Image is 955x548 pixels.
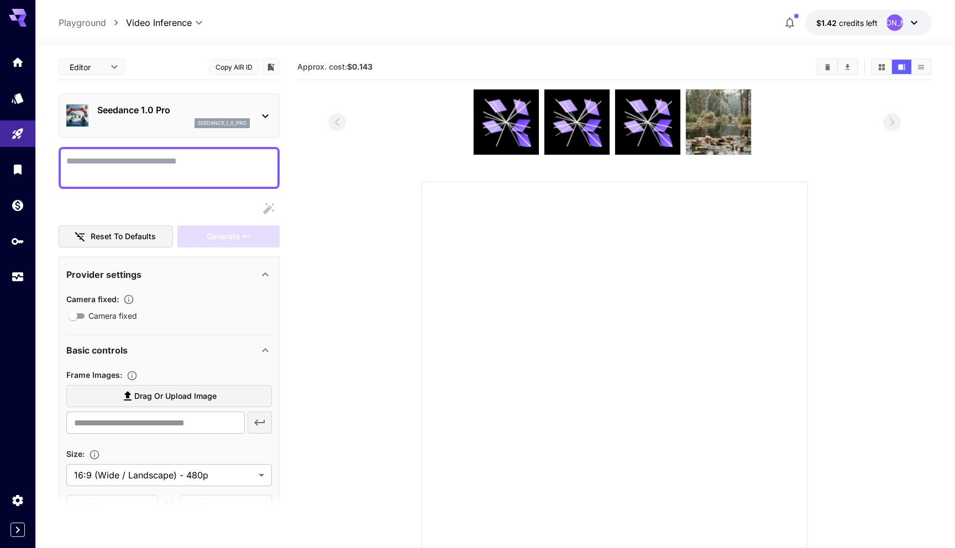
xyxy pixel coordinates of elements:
b: $0.143 [347,62,372,71]
p: Basic controls [66,344,128,357]
button: Show media in grid view [872,60,891,74]
div: Models [11,91,24,105]
p: seedance_1_0_pro [198,119,246,127]
span: credits left [839,18,878,28]
div: Seedance 1.0 Proseedance_1_0_pro [66,99,272,133]
span: $1.42 [816,18,839,28]
p: Seedance 1.0 Pro [97,103,250,117]
div: Home [11,55,24,69]
div: Library [11,162,24,176]
div: [PERSON_NAME] [886,14,903,31]
button: Clear All [818,60,837,74]
span: Size : [66,449,85,459]
button: Show media in video view [892,60,911,74]
span: Video Inference [126,16,192,29]
div: Usage [11,270,24,284]
button: Expand sidebar [11,523,25,537]
button: Upload frame images. [122,370,142,381]
div: Settings [11,493,24,507]
div: Provider settings [66,261,272,288]
div: Playground [11,127,24,141]
div: Show media in grid viewShow media in video viewShow media in list view [871,59,932,75]
span: Editor [70,61,104,73]
a: Playground [59,16,106,29]
button: Adjust the dimensions of the generated image by specifying its width and height in pixels, or sel... [85,449,104,460]
nav: breadcrumb [59,16,126,29]
span: Approx. cost: [297,62,372,71]
div: $1.41786 [816,17,878,29]
img: kLplmAAAABklEQVQDANEs9ULoxD9SAAAAAElFTkSuQmCC [686,89,751,155]
button: Copy AIR ID [209,59,259,75]
div: Wallet [11,198,24,212]
span: 16:9 (Wide / Landscape) - 480p [74,468,254,482]
span: Camera fixed : [66,294,119,304]
button: Show media in list view [911,60,931,74]
div: API Keys [11,234,24,248]
span: Camera fixed [88,310,137,322]
label: Drag or upload image [66,385,272,408]
div: Basic controls [66,337,272,363]
p: Provider settings [66,268,141,281]
button: Add to library [266,60,276,73]
span: Drag or upload image [134,389,217,403]
button: Download All [838,60,857,74]
span: Frame Images : [66,370,122,380]
button: Reset to defaults [59,225,174,248]
button: $1.41786[PERSON_NAME] [805,10,932,35]
div: Clear AllDownload All [817,59,858,75]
